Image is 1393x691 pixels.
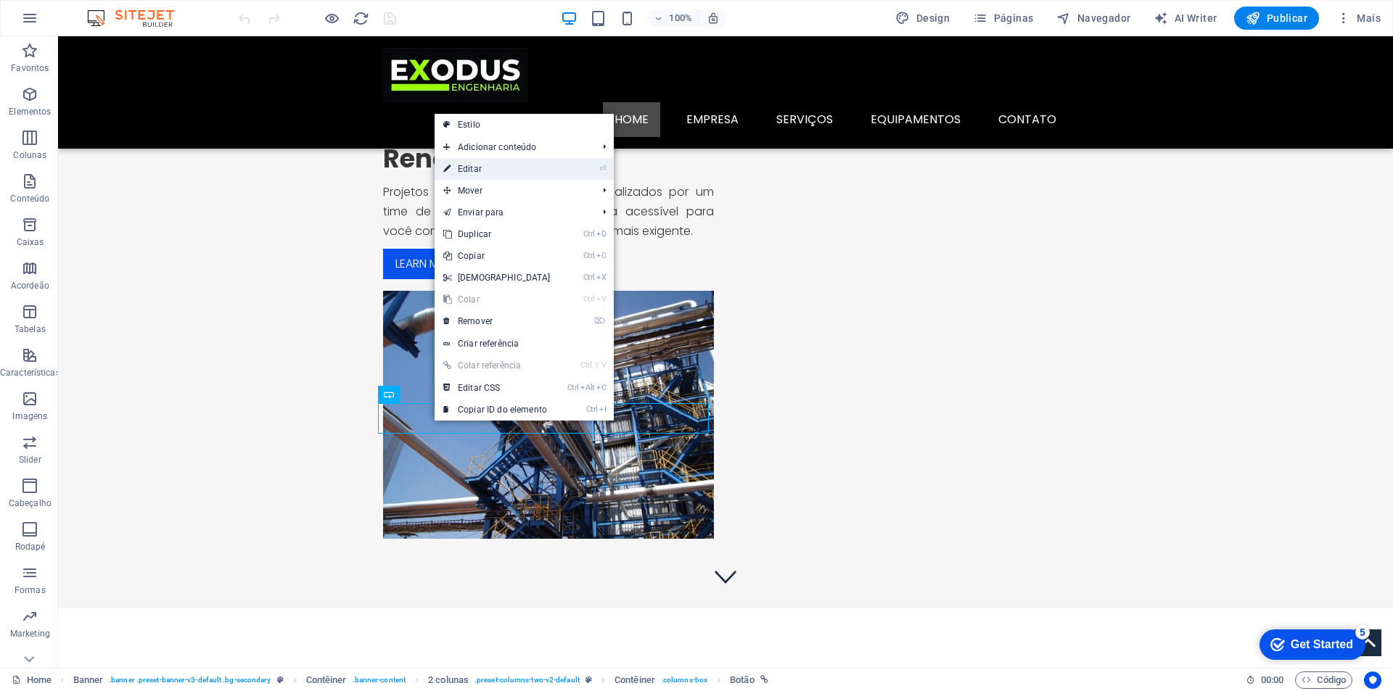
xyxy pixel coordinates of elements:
[647,9,699,27] button: 100%
[583,273,595,282] i: Ctrl
[17,236,44,248] p: Caixas
[1246,671,1284,689] h6: Tempo de sessão
[1148,7,1223,30] button: AI Writer
[323,9,340,27] button: Clique aqui para sair do modo de visualização e continuar editando
[596,251,607,260] i: C
[1246,11,1307,25] span: Publicar
[73,671,104,689] span: Clique para selecionar. Clique duas vezes para editar
[967,7,1039,30] button: Páginas
[12,410,47,422] p: Imagens
[435,245,559,267] a: CtrlCCopiar
[599,405,607,414] i: I
[435,377,559,399] a: CtrlAltCEditar CSS
[435,289,559,310] a: CtrlVColar
[306,671,347,689] span: Clique para selecionar. Clique duas vezes para editar
[973,11,1033,25] span: Páginas
[730,671,754,689] span: Clique para selecionar. Clique duas vezes para editar
[615,671,655,689] span: Clique para selecionar. Clique duas vezes para editar
[435,355,559,376] a: Ctrl⇧VColar referência
[1051,7,1136,30] button: Navegador
[277,676,284,684] i: Este elemento é uma predefinição personalizável
[352,9,369,27] button: reload
[435,202,592,223] a: Enviar para
[15,584,46,596] p: Formas
[11,280,49,291] p: Acordeão
[1331,7,1386,30] button: Mais
[593,360,600,370] i: ⇧
[10,628,50,640] p: Marketing
[9,106,51,117] p: Elementos
[73,671,768,689] nav: breadcrumb
[10,193,49,204] p: Conteúdo
[594,316,606,326] i: ⌦
[889,7,956,30] button: Design
[12,671,52,689] a: Clique para cancelar a seleção. Clique duas vezes para abrir as Páginas
[661,671,707,689] span: . columns-box
[13,149,46,161] p: Colunas
[107,3,122,17] div: 5
[435,223,559,245] a: CtrlDDuplicar
[15,541,46,553] p: Rodapé
[9,497,52,509] p: Cabeçalho
[435,310,559,332] a: ⌦Remover
[599,164,606,173] i: ⏎
[583,229,595,239] i: Ctrl
[435,333,614,355] a: Criar referência
[707,12,720,25] i: Ao redimensionar, ajusta automaticamente o nível de zoom para caber no dispositivo escolhido.
[353,10,369,27] i: Recarregar página
[435,136,592,158] span: Adicionar conteúdo
[1234,7,1319,30] button: Publicar
[1154,11,1217,25] span: AI Writer
[435,399,559,421] a: CtrlICopiar ID do elemento
[596,229,607,239] i: D
[474,671,580,689] span: . preset-columns-two-v2-default
[19,454,41,466] p: Slider
[760,676,768,684] i: Este elemento está vinculado
[435,158,559,180] a: ⏎Editar
[1056,11,1130,25] span: Navegador
[83,9,192,27] img: Editor Logo
[596,383,607,392] i: C
[596,294,607,304] i: V
[567,383,579,392] i: Ctrl
[435,267,559,289] a: CtrlX[DEMOGRAPHIC_DATA]
[1364,671,1381,689] button: Usercentrics
[1271,674,1273,685] span: :
[585,676,592,684] i: Este elemento é uma predefinição personalizável
[586,405,598,414] i: Ctrl
[596,273,607,282] i: X
[109,671,271,689] span: . banner .preset-banner-v3-default .bg-secondary
[428,671,469,689] span: Clique para selecionar. Clique duas vezes para editar
[580,360,592,370] i: Ctrl
[1261,671,1283,689] span: 00 00
[435,114,614,136] a: Estilo
[583,294,595,304] i: Ctrl
[43,16,105,29] div: Get Started
[583,251,595,260] i: Ctrl
[669,9,692,27] h6: 100%
[601,360,606,370] i: V
[353,671,406,689] span: . banner-content
[889,7,956,30] div: Design (Ctrl+Alt+Y)
[12,7,118,38] div: Get Started 5 items remaining, 0% complete
[15,323,46,335] p: Tabelas
[1295,671,1352,689] button: Código
[1302,671,1346,689] span: Código
[895,11,950,25] span: Design
[11,62,49,74] p: Favoritos
[1336,11,1381,25] span: Mais
[580,383,595,392] i: Alt
[435,180,592,202] span: Mover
